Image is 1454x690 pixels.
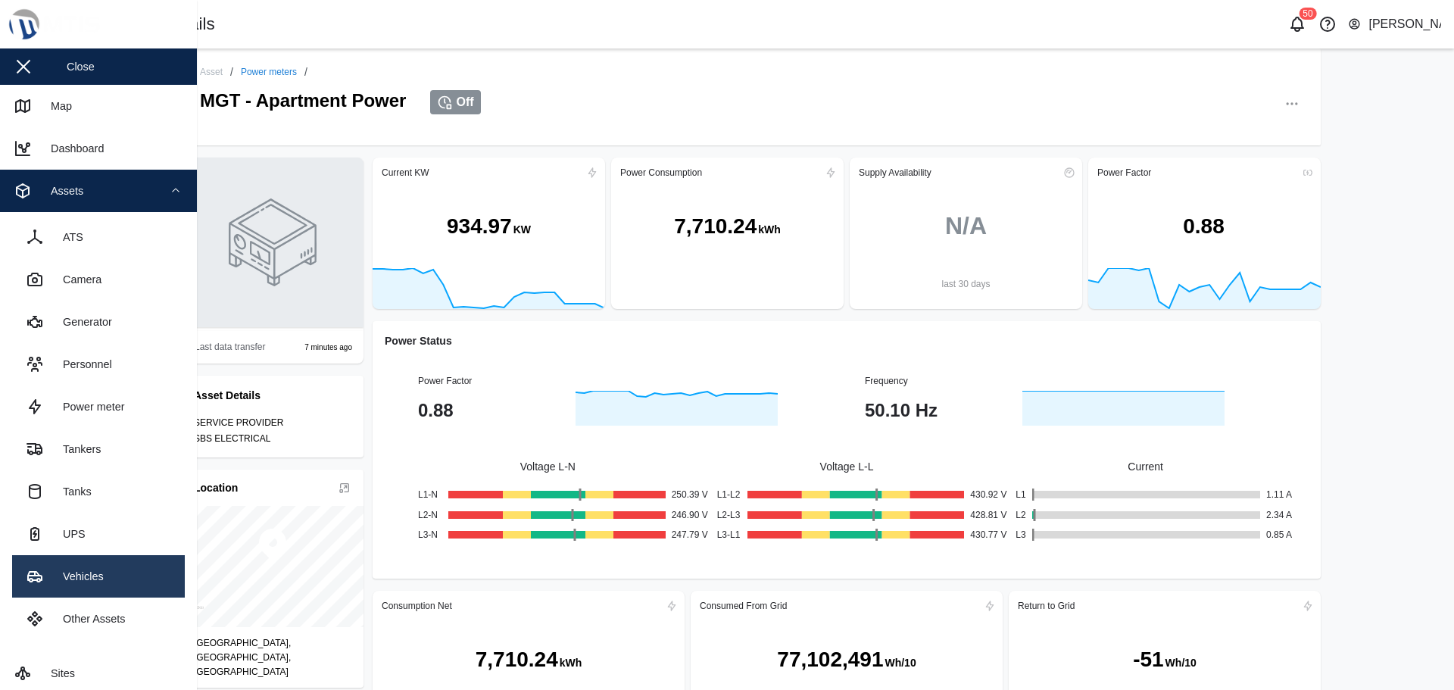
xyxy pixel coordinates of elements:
[1097,167,1151,178] div: Power Factor
[970,488,976,502] div: 430.92 V
[67,58,95,75] div: Close
[476,643,558,676] div: 7,710.24
[51,271,101,288] div: Camera
[39,140,104,157] div: Dashboard
[194,388,351,404] div: Asset Details
[51,568,104,585] div: Vehicles
[12,258,185,301] a: Camera
[12,428,185,470] a: Tankers
[1183,210,1225,242] div: 0.88
[12,555,185,598] a: Vehicles
[254,526,291,567] div: Map marker
[382,167,429,178] div: Current KW
[51,314,112,330] div: Generator
[1133,643,1163,676] div: -51
[8,8,204,41] img: Main Logo
[51,229,83,245] div: ATS
[51,526,86,542] div: UPS
[717,528,741,542] div: L3-L1
[200,77,406,114] div: MGT - Apartment Power
[1266,508,1275,523] div: 2.34 A
[224,194,321,291] img: POWER_METER photo
[865,374,1275,389] div: Frequency
[12,470,185,513] a: Tanks
[970,508,976,523] div: 428.81 V
[418,396,569,424] div: 0.88
[39,665,75,682] div: Sites
[418,374,828,389] div: Power Factor
[194,480,238,497] div: Location
[560,655,582,672] div: kWh
[717,488,741,502] div: L1-L2
[513,222,531,239] div: KW
[382,601,452,611] div: Consumption Net
[12,301,185,343] a: Generator
[758,222,781,239] div: kWh
[39,183,83,199] div: Assets
[12,216,185,258] a: ATS
[1016,488,1026,502] div: L1
[970,528,976,542] div: 430.77 V
[700,601,787,611] div: Consumed From Grid
[1347,14,1442,35] button: [PERSON_NAME]
[241,67,297,76] a: Power meters
[456,95,473,109] span: Off
[194,416,351,430] div: SERVICE PROVIDER
[39,98,72,114] div: Map
[51,610,125,627] div: Other Assets
[859,167,931,178] div: Supply Availability
[865,396,1016,424] div: 50.10 Hz
[51,483,92,500] div: Tanks
[674,210,757,242] div: 7,710.24
[12,343,185,386] a: Personnel
[717,508,741,523] div: L2-L3
[1018,601,1075,611] div: Return to Grid
[1165,655,1197,672] div: Wh/10
[777,643,883,676] div: 77,102,491
[945,208,987,245] div: N/A
[885,655,916,672] div: Wh/10
[194,636,351,679] div: [GEOGRAPHIC_DATA], [GEOGRAPHIC_DATA], [GEOGRAPHIC_DATA]
[1266,528,1275,542] div: 0.85 A
[51,356,112,373] div: Personnel
[304,67,307,77] div: /
[1016,508,1026,523] div: L2
[51,441,101,457] div: Tankers
[1266,488,1275,502] div: 1.11 A
[195,340,265,354] div: Last data transfer
[182,506,363,627] canvas: Map
[620,167,702,178] div: Power Consumption
[12,598,185,640] a: Other Assets
[1299,8,1316,20] div: 50
[672,488,678,502] div: 250.39 V
[672,508,678,523] div: 246.90 V
[672,528,678,542] div: 247.79 V
[51,398,125,415] div: Power meter
[1016,459,1275,476] div: Current
[194,432,351,446] div: SBS ELECTRICAL
[418,508,442,523] div: L2-N
[1368,15,1441,34] div: [PERSON_NAME]
[418,528,442,542] div: L3-N
[304,342,352,354] div: 7 minutes ago
[230,67,233,77] div: /
[418,488,442,502] div: L1-N
[850,277,1082,292] div: last 30 days
[12,513,185,555] a: UPS
[385,333,1309,350] div: Power Status
[418,459,678,476] div: Voltage L-N
[447,210,512,242] div: 934.97
[12,386,185,428] a: Power meter
[200,67,223,76] div: Asset
[717,459,977,476] div: Voltage L-L
[1016,528,1026,542] div: L3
